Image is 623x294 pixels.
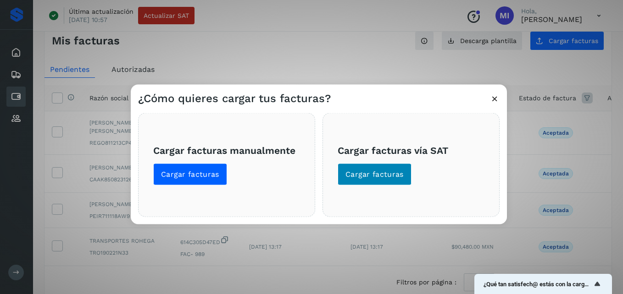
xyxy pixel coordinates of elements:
button: Cargar facturas [153,163,227,185]
span: Cargar facturas [345,169,404,180]
button: Mostrar encuesta - ¿Qué tan satisfech@ estás con la carga de tus facturas? [484,278,603,289]
h3: ¿Cómo quieres cargar tus facturas? [138,92,331,105]
span: Cargar facturas [161,169,219,180]
h3: Cargar facturas vía SAT [338,144,484,156]
button: Cargar facturas [338,163,412,185]
h3: Cargar facturas manualmente [153,144,300,156]
span: ¿Qué tan satisfech@ estás con la carga de tus facturas? [484,281,592,288]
